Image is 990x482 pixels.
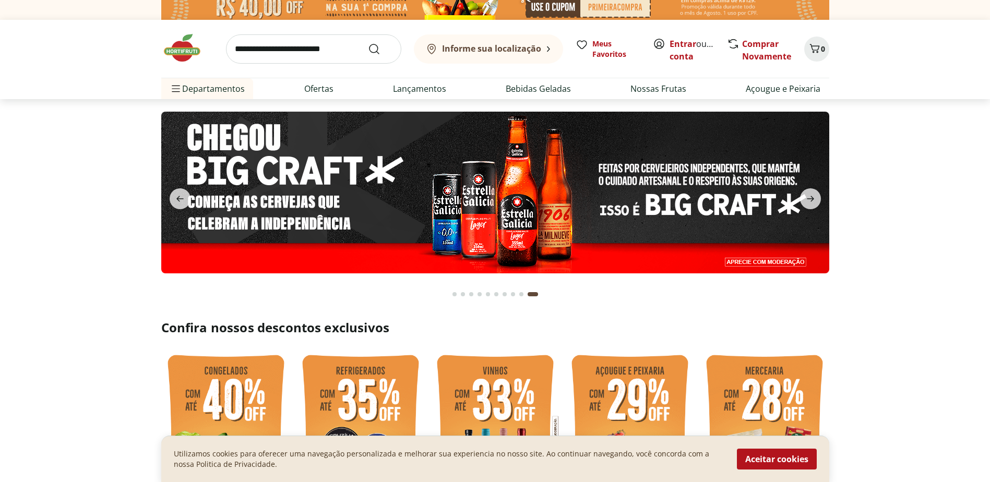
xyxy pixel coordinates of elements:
button: Menu [170,76,182,101]
a: Açougue e Peixaria [746,82,820,95]
button: Aceitar cookies [737,449,817,469]
a: Bebidas Geladas [506,82,571,95]
button: Go to page 3 from fs-carousel [467,282,475,307]
p: Utilizamos cookies para oferecer uma navegação personalizada e melhorar sua experiencia no nosso ... [174,449,724,469]
button: Go to page 2 from fs-carousel [459,282,467,307]
span: Departamentos [170,76,245,101]
button: previous [161,188,199,209]
button: Informe sua localização [414,34,563,64]
b: Informe sua localização [442,43,541,54]
span: ou [670,38,716,63]
button: Go to page 5 from fs-carousel [484,282,492,307]
img: Hortifruti [161,32,213,64]
button: Go to page 4 from fs-carousel [475,282,484,307]
a: Comprar Novamente [742,38,791,62]
a: Criar conta [670,38,727,62]
a: Entrar [670,38,696,50]
a: Meus Favoritos [576,39,640,59]
a: Lançamentos [393,82,446,95]
button: Go to page 1 from fs-carousel [450,282,459,307]
img: stella [161,112,829,273]
button: Go to page 9 from fs-carousel [517,282,526,307]
button: Go to page 6 from fs-carousel [492,282,500,307]
a: Nossas Frutas [630,82,686,95]
button: Go to page 8 from fs-carousel [509,282,517,307]
a: Ofertas [304,82,333,95]
button: Carrinho [804,37,829,62]
h2: Confira nossos descontos exclusivos [161,319,829,336]
span: Meus Favoritos [592,39,640,59]
button: next [792,188,829,209]
button: Submit Search [368,43,393,55]
input: search [226,34,401,64]
button: Go to page 7 from fs-carousel [500,282,509,307]
span: 0 [821,44,825,54]
button: Current page from fs-carousel [526,282,540,307]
